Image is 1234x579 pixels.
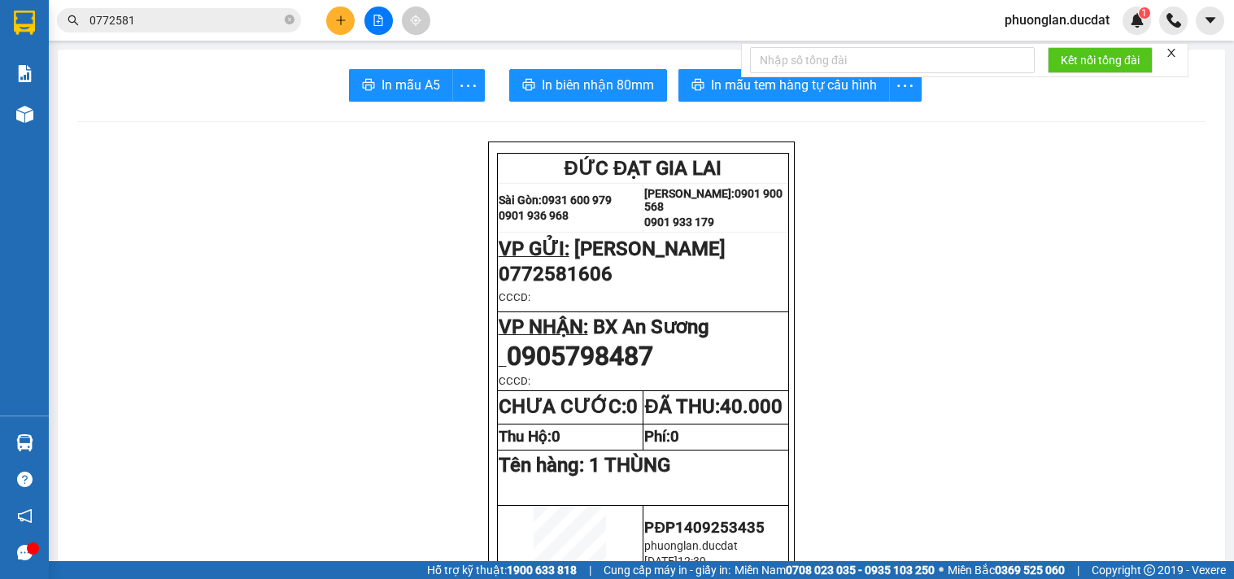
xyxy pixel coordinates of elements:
[1077,561,1079,579] span: |
[1203,13,1218,28] span: caret-down
[644,539,738,552] span: phuonglan.ducdat
[452,69,485,102] button: more
[589,561,591,579] span: |
[499,194,542,207] strong: Sài Gòn:
[995,564,1065,577] strong: 0369 525 060
[17,508,33,524] span: notification
[453,76,484,96] span: more
[499,209,569,222] strong: 0901 936 968
[593,316,709,338] span: BX An Sương
[16,65,33,82] img: solution-icon
[349,69,453,102] button: printerIn mẫu A5
[1139,7,1150,19] sup: 1
[1141,7,1147,19] span: 1
[691,78,704,94] span: printer
[644,428,679,446] strong: Phí:
[285,13,294,28] span: close-circle
[17,472,33,487] span: question-circle
[750,47,1035,73] input: Nhập số tổng đài
[644,519,764,537] span: PĐP1409253435
[16,434,33,451] img: warehouse-icon
[499,428,560,446] strong: Thu Hộ:
[1048,47,1153,73] button: Kết nối tổng đài
[499,454,670,477] span: Tên hàng:
[499,395,638,418] strong: CHƯA CƯỚC:
[402,7,430,35] button: aim
[326,7,355,35] button: plus
[992,10,1123,30] span: phuonglan.ducdat
[552,428,560,446] span: 0
[626,395,638,418] span: 0
[678,69,890,102] button: printerIn mẫu tem hàng tự cấu hình
[604,561,730,579] span: Cung cấp máy in - giấy in:
[499,375,530,387] span: CCCD:
[1130,13,1145,28] img: icon-new-feature
[735,561,935,579] span: Miền Nam
[786,564,935,577] strong: 0708 023 035 - 0935 103 250
[1061,51,1140,69] span: Kết nối tổng đài
[499,316,588,338] span: VP NHẬN:
[285,15,294,24] span: close-circle
[670,428,679,446] span: 0
[574,237,726,260] span: [PERSON_NAME]
[16,106,33,123] img: warehouse-icon
[382,75,440,95] span: In mẫu A5
[644,187,783,213] strong: 0901 900 568
[499,263,613,285] span: 0772581606
[1166,13,1181,28] img: phone-icon
[507,564,577,577] strong: 1900 633 818
[427,561,577,579] span: Hỗ trợ kỹ thuật:
[507,341,653,372] span: 0905798487
[565,157,722,180] span: ĐỨC ĐẠT GIA LAI
[335,15,347,26] span: plus
[499,237,569,260] span: VP GỬI:
[499,291,530,303] span: CCCD:
[522,78,535,94] span: printer
[1144,564,1155,576] span: copyright
[589,454,670,477] span: 1 THÙNG
[889,69,922,102] button: more
[711,75,877,95] span: In mẫu tem hàng tự cấu hình
[17,545,33,560] span: message
[644,395,782,418] strong: ĐÃ THU:
[644,215,714,229] strong: 0901 933 179
[364,7,393,35] button: file-add
[939,567,944,573] span: ⚪️
[1196,7,1224,35] button: caret-down
[362,78,375,94] span: printer
[644,187,735,200] strong: [PERSON_NAME]:
[890,76,921,96] span: more
[1166,47,1177,59] span: close
[542,75,654,95] span: In biên nhận 80mm
[14,11,35,35] img: logo-vxr
[68,15,79,26] span: search
[89,11,281,29] input: Tìm tên, số ĐT hoặc mã đơn
[948,561,1065,579] span: Miền Bắc
[542,194,612,207] strong: 0931 600 979
[644,555,678,568] span: [DATE]
[410,15,421,26] span: aim
[720,395,783,418] span: 40.000
[373,15,384,26] span: file-add
[678,555,706,568] span: 12:39
[509,69,667,102] button: printerIn biên nhận 80mm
